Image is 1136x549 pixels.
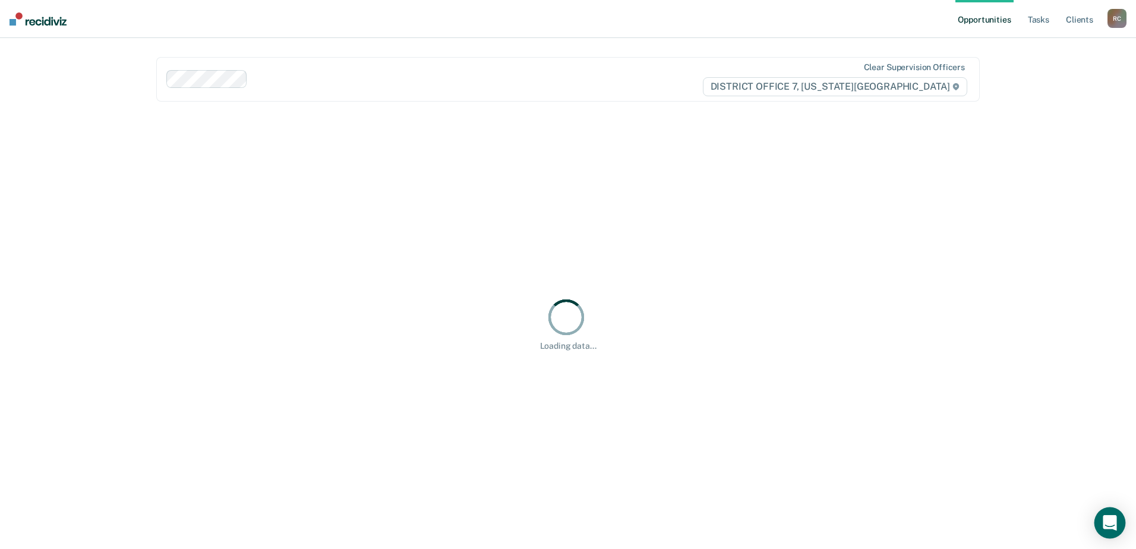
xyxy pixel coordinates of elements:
[703,77,967,96] span: DISTRICT OFFICE 7, [US_STATE][GEOGRAPHIC_DATA]
[540,341,597,351] div: Loading data...
[1107,9,1126,28] div: R C
[1094,507,1126,539] div: Open Intercom Messenger
[1107,9,1126,28] button: RC
[10,12,67,26] img: Recidiviz
[864,62,965,72] div: Clear supervision officers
